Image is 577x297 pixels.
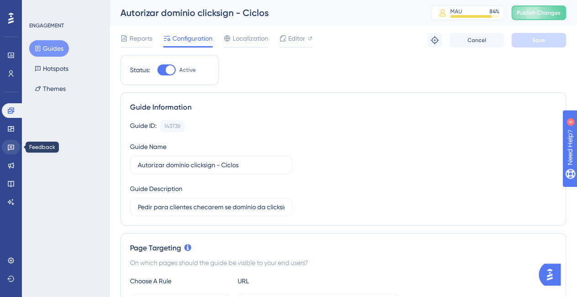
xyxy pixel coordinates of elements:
[21,2,57,13] span: Need Help?
[511,33,566,48] button: Save
[532,37,545,44] span: Save
[288,33,305,44] span: Editor
[138,202,285,212] input: Type your Guide’s Description here
[120,6,408,19] div: Autorizar domínio clicksign - Ciclos
[164,122,181,130] div: 143738
[29,40,69,57] button: Guides
[138,160,285,170] input: Type your Guide’s Name here
[130,276,230,286] div: Choose A Rule
[130,102,556,113] div: Guide Information
[238,276,338,286] div: URL
[130,141,166,152] div: Guide Name
[468,37,486,44] span: Cancel
[489,8,499,15] div: 84 %
[517,9,561,16] span: Publish Changes
[29,80,71,97] button: Themes
[130,64,150,75] div: Status:
[130,243,556,254] div: Page Targeting
[511,5,566,20] button: Publish Changes
[179,66,196,74] span: Active
[449,33,504,48] button: Cancel
[63,5,66,12] div: 6
[130,183,182,194] div: Guide Description
[29,60,74,77] button: Hotspots
[130,33,152,44] span: Reports
[539,261,566,288] iframe: UserGuiding AI Assistant Launcher
[130,120,156,132] div: Guide ID:
[233,33,268,44] span: Localization
[172,33,213,44] span: Configuration
[130,257,556,268] div: On which pages should the guide be visible to your end users?
[450,8,462,15] div: MAU
[29,22,64,29] div: ENGAGEMENT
